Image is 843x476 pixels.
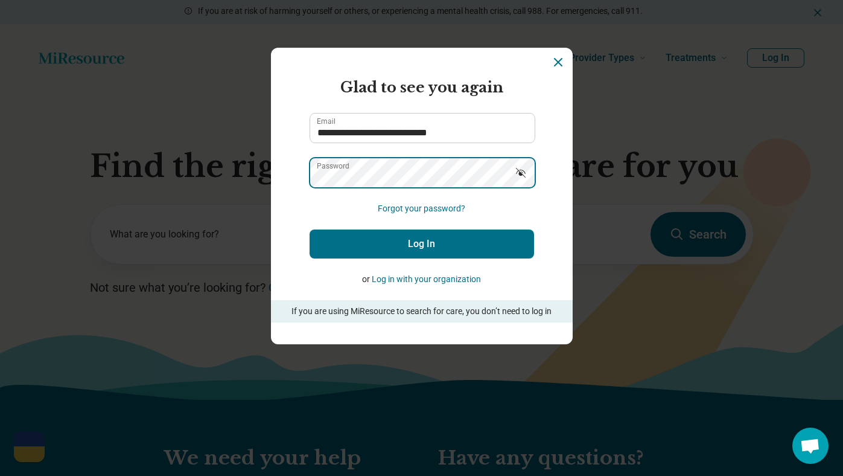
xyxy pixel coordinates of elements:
[310,77,534,98] h2: Glad to see you again
[271,48,573,344] section: Login Dialog
[551,55,565,69] button: Dismiss
[317,162,349,170] label: Password
[310,230,534,259] button: Log In
[310,273,534,286] p: or
[378,202,465,215] button: Forgot your password?
[372,273,481,286] button: Log in with your organization
[507,158,534,187] button: Show password
[288,305,556,318] p: If you are using MiResource to search for care, you don’t need to log in
[317,118,336,125] label: Email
